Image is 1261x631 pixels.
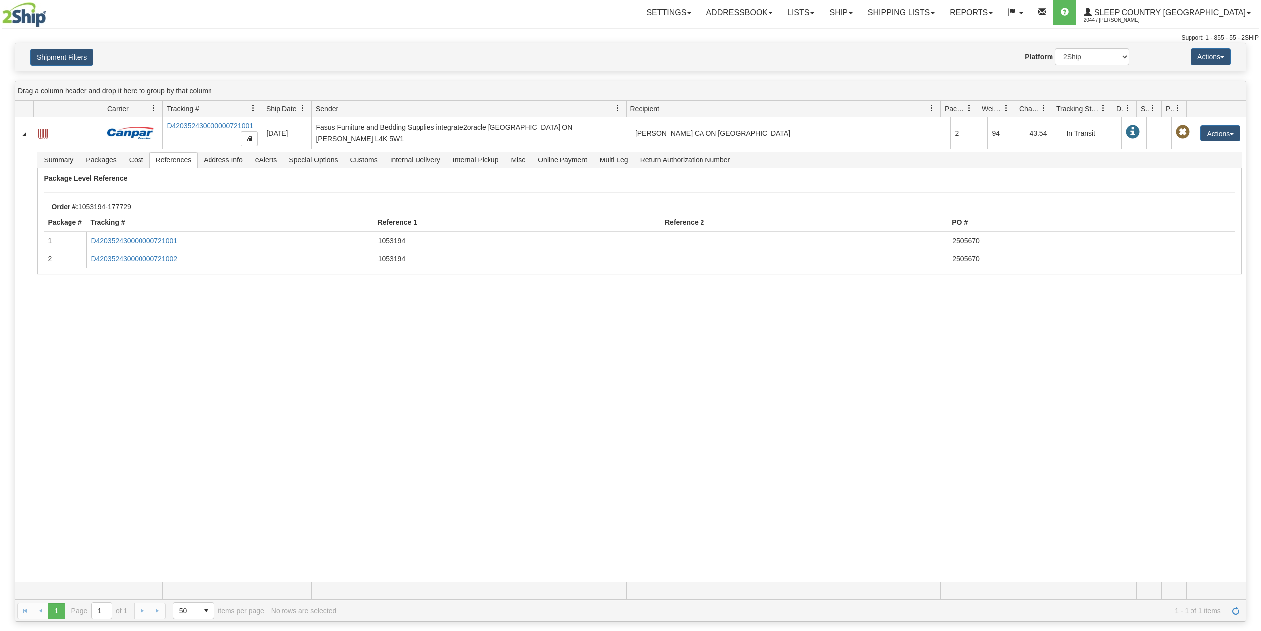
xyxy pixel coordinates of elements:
[283,152,344,168] span: Special Options
[634,152,736,168] span: Return Authorization Number
[384,152,446,168] span: Internal Delivery
[262,117,311,149] td: [DATE]
[1169,100,1186,117] a: Pickup Status filter column settings
[316,104,338,114] span: Sender
[38,125,48,141] a: Label
[15,81,1246,101] div: grid grouping header
[1025,52,1053,62] label: Platform
[173,602,264,619] span: items per page
[447,152,505,168] span: Internal Pickup
[1062,117,1121,149] td: In Transit
[950,117,987,149] td: 2
[123,152,149,168] span: Cost
[266,104,296,114] span: Ship Date
[505,152,531,168] span: Misc
[987,117,1025,149] td: 94
[2,34,1259,42] div: Support: 1 - 855 - 55 - 2SHIP
[1025,117,1062,149] td: 43.54
[1141,104,1149,114] span: Shipment Issues
[80,152,122,168] span: Packages
[44,232,86,250] td: 1
[173,602,214,619] span: Page sizes drop down
[241,131,258,146] button: Copy to clipboard
[249,152,283,168] span: eAlerts
[1238,265,1260,366] iframe: chat widget
[179,606,192,616] span: 50
[51,203,78,211] strong: Order #:
[661,213,948,232] th: Reference 2
[631,117,951,149] td: [PERSON_NAME] CA ON [GEOGRAPHIC_DATA]
[1228,603,1244,619] a: Refresh
[1116,104,1124,114] span: Delivery Status
[19,129,29,139] a: Collapse
[1191,48,1231,65] button: Actions
[374,213,661,232] th: Reference 1
[1092,8,1246,17] span: Sleep Country [GEOGRAPHIC_DATA]
[92,603,112,619] input: Page 1
[91,237,177,245] a: D420352430000000721001
[1120,100,1136,117] a: Delivery Status filter column settings
[948,232,1235,250] td: 2505670
[1176,125,1190,139] span: Pickup Not Assigned
[198,603,214,619] span: select
[44,174,127,182] strong: Package Level Reference
[532,152,593,168] span: Online Payment
[982,104,1003,114] span: Weight
[1019,104,1040,114] span: Charge
[948,250,1235,268] td: 2505670
[1144,100,1161,117] a: Shipment Issues filter column settings
[167,122,253,130] a: D420352430000000721001
[107,104,129,114] span: Carrier
[30,49,93,66] button: Shipment Filters
[1084,15,1158,25] span: 2044 / [PERSON_NAME]
[38,152,79,168] span: Summary
[271,607,337,615] div: No rows are selected
[942,0,1000,25] a: Reports
[48,603,64,619] span: Page 1
[1076,0,1258,25] a: Sleep Country [GEOGRAPHIC_DATA] 2044 / [PERSON_NAME]
[374,232,661,250] td: 1053194
[961,100,978,117] a: Packages filter column settings
[1200,125,1240,141] button: Actions
[374,250,661,268] td: 1053194
[1056,104,1100,114] span: Tracking Status
[44,213,86,232] th: Package #
[198,152,249,168] span: Address Info
[150,152,198,168] span: References
[167,104,199,114] span: Tracking #
[71,602,128,619] span: Page of 1
[107,127,154,139] img: 14 - Canpar
[145,100,162,117] a: Carrier filter column settings
[1095,100,1112,117] a: Tracking Status filter column settings
[998,100,1015,117] a: Weight filter column settings
[2,2,46,27] img: logo2044.jpg
[594,152,634,168] span: Multi Leg
[91,255,177,263] a: D420352430000000721002
[344,152,383,168] span: Customs
[923,100,940,117] a: Recipient filter column settings
[245,100,262,117] a: Tracking # filter column settings
[1126,125,1140,139] span: In Transit
[948,213,1235,232] th: PO #
[860,0,942,25] a: Shipping lists
[44,250,86,268] td: 2
[294,100,311,117] a: Ship Date filter column settings
[44,203,1250,211] div: 1053194-177729
[343,607,1221,615] span: 1 - 1 of 1 items
[630,104,659,114] span: Recipient
[945,104,966,114] span: Packages
[639,0,699,25] a: Settings
[86,213,373,232] th: Tracking #
[699,0,780,25] a: Addressbook
[1035,100,1052,117] a: Charge filter column settings
[822,0,860,25] a: Ship
[311,117,631,149] td: Fasus Furniture and Bedding Supplies integrate2oracle [GEOGRAPHIC_DATA] ON [PERSON_NAME] L4K 5W1
[609,100,626,117] a: Sender filter column settings
[780,0,822,25] a: Lists
[1166,104,1174,114] span: Pickup Status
